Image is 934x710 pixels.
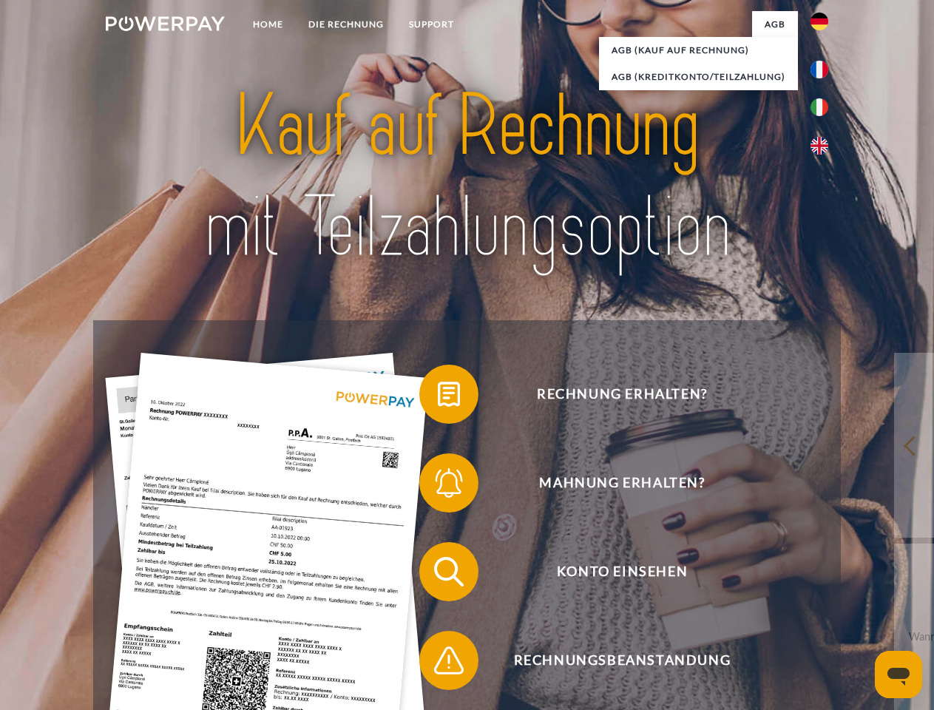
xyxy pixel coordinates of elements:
[141,71,793,283] img: title-powerpay_de.svg
[240,11,296,38] a: Home
[419,542,804,601] button: Konto einsehen
[752,11,798,38] a: agb
[430,376,467,413] img: qb_bill.svg
[875,651,922,698] iframe: Schaltfläche zum Öffnen des Messaging-Fensters
[441,365,803,424] span: Rechnung erhalten?
[430,464,467,501] img: qb_bell.svg
[441,631,803,690] span: Rechnungsbeanstandung
[106,16,225,31] img: logo-powerpay-white.svg
[811,61,828,78] img: fr
[430,642,467,679] img: qb_warning.svg
[599,64,798,90] a: AGB (Kreditkonto/Teilzahlung)
[441,453,803,513] span: Mahnung erhalten?
[441,542,803,601] span: Konto einsehen
[811,13,828,30] img: de
[811,98,828,116] img: it
[599,37,798,64] a: AGB (Kauf auf Rechnung)
[430,553,467,590] img: qb_search.svg
[296,11,396,38] a: DIE RECHNUNG
[811,137,828,155] img: en
[419,453,804,513] button: Mahnung erhalten?
[419,631,804,690] button: Rechnungsbeanstandung
[419,365,804,424] button: Rechnung erhalten?
[396,11,467,38] a: SUPPORT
